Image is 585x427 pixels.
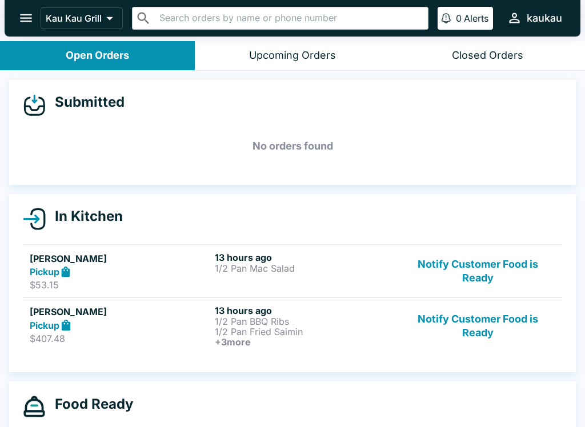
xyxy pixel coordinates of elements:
[30,305,210,319] h5: [PERSON_NAME]
[464,13,488,24] p: Alerts
[249,49,336,62] div: Upcoming Orders
[46,396,133,413] h4: Food Ready
[400,305,555,347] button: Notify Customer Food is Ready
[215,305,395,316] h6: 13 hours ago
[156,10,423,26] input: Search orders by name or phone number
[46,13,102,24] p: Kau Kau Grill
[30,252,210,265] h5: [PERSON_NAME]
[456,13,462,24] p: 0
[215,337,395,347] h6: + 3 more
[23,297,562,354] a: [PERSON_NAME]Pickup$407.4813 hours ago1/2 Pan BBQ Ribs1/2 Pan Fried Saimin+3moreNotify Customer F...
[215,263,395,273] p: 1/2 Pan Mac Salad
[30,333,210,344] p: $407.48
[41,7,123,29] button: Kau Kau Grill
[23,244,562,298] a: [PERSON_NAME]Pickup$53.1513 hours ago1/2 Pan Mac SaladNotify Customer Food is Ready
[11,3,41,33] button: open drawer
[215,327,395,337] p: 1/2 Pan Fried Saimin
[30,320,59,331] strong: Pickup
[502,6,567,30] button: kaukau
[30,279,210,291] p: $53.15
[66,49,129,62] div: Open Orders
[23,126,562,167] h5: No orders found
[215,252,395,263] h6: 13 hours ago
[215,316,395,327] p: 1/2 Pan BBQ Ribs
[527,11,562,25] div: kaukau
[30,266,59,277] strong: Pickup
[46,94,125,111] h4: Submitted
[400,252,555,291] button: Notify Customer Food is Ready
[452,49,523,62] div: Closed Orders
[46,208,123,225] h4: In Kitchen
